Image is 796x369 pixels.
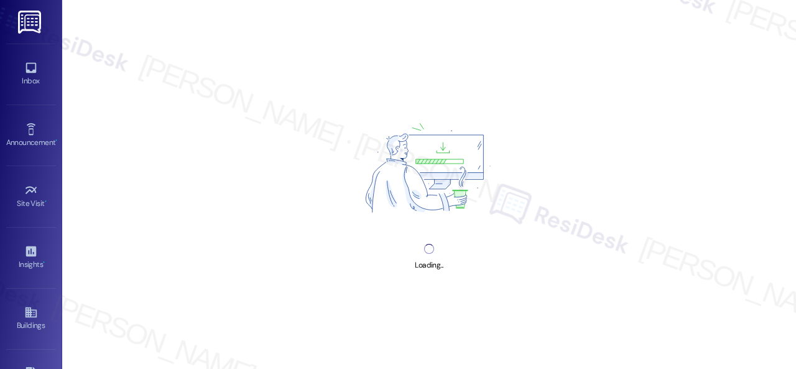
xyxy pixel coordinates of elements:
a: Inbox [6,57,56,91]
a: Site Visit • [6,180,56,213]
span: • [43,258,45,267]
img: ResiDesk Logo [18,11,44,34]
span: • [45,197,47,206]
div: Loading... [415,259,443,272]
a: Insights • [6,241,56,274]
a: Buildings [6,302,56,335]
span: • [55,136,57,145]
